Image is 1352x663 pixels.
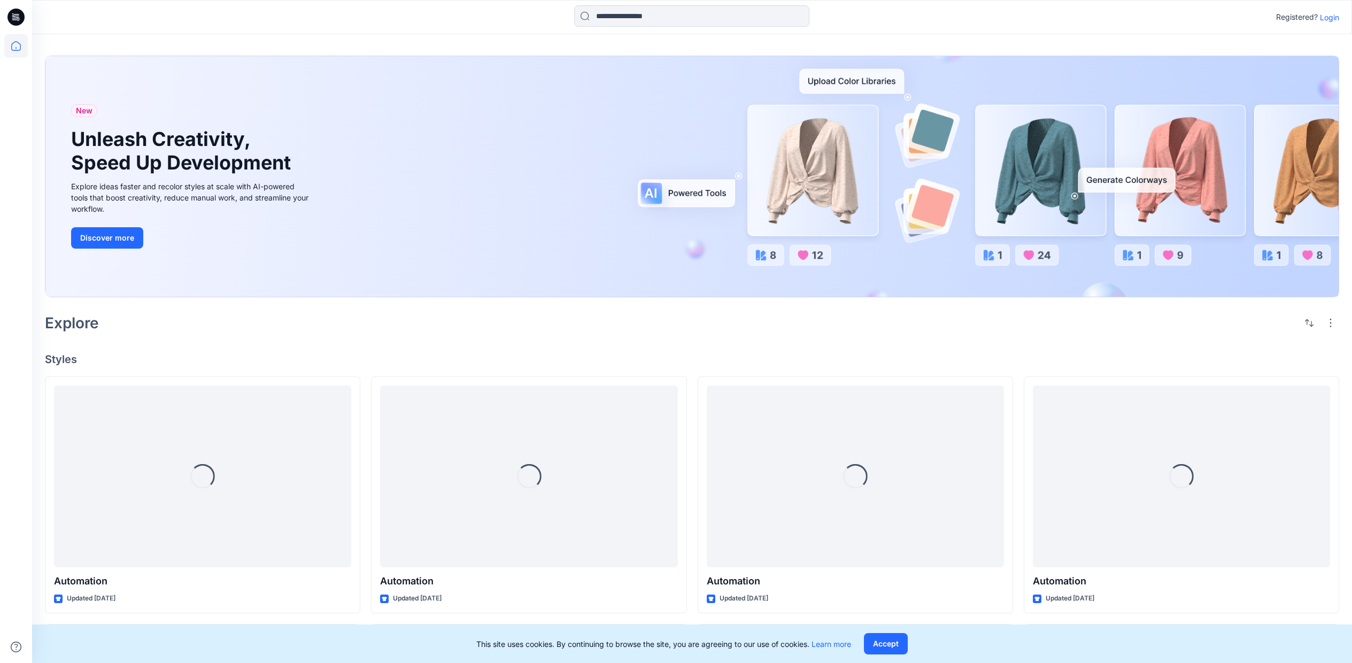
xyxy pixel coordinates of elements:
button: Accept [864,633,908,654]
a: Learn more [812,639,851,649]
p: Login [1320,12,1339,23]
a: Discover more [71,227,312,249]
p: Automation [1033,574,1330,589]
p: Updated [DATE] [1046,593,1094,604]
button: Discover more [71,227,143,249]
p: Automation [54,574,351,589]
p: Automation [707,574,1004,589]
h4: Styles [45,353,1339,366]
p: Updated [DATE] [393,593,442,604]
p: Updated [DATE] [720,593,768,604]
p: Automation [380,574,677,589]
p: Registered? [1276,11,1318,24]
span: New [76,104,92,117]
p: Updated [DATE] [67,593,115,604]
p: This site uses cookies. By continuing to browse the site, you are agreeing to our use of cookies. [476,638,851,650]
h1: Unleash Creativity, Speed Up Development [71,128,296,174]
div: Explore ideas faster and recolor styles at scale with AI-powered tools that boost creativity, red... [71,181,312,214]
h2: Explore [45,314,99,331]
